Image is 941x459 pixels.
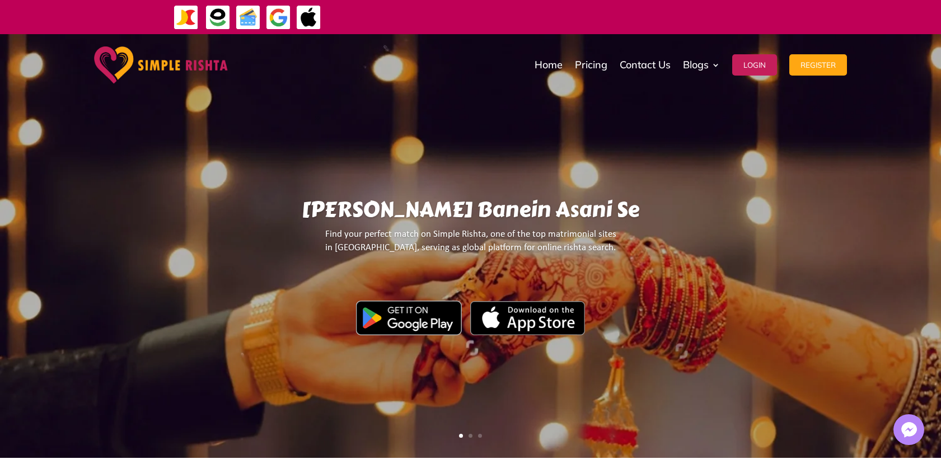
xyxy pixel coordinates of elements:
[469,434,472,438] a: 2
[123,197,818,228] h1: [PERSON_NAME] Banein Asani Se
[789,37,847,93] a: Register
[535,37,563,93] a: Home
[478,434,482,438] a: 3
[541,7,566,26] strong: ایزی پیسہ
[459,434,463,438] a: 1
[683,37,720,93] a: Blogs
[575,37,607,93] a: Pricing
[898,419,920,441] img: Messenger
[205,5,231,30] img: EasyPaisa-icon
[236,5,261,30] img: Credit Cards
[789,54,847,76] button: Register
[620,37,671,93] a: Contact Us
[356,301,462,335] img: Google Play
[355,10,839,24] div: ایپ میں پیمنٹ صرف گوگل پے اور ایپل پے کے ذریعے ممکن ہے۔ ، یا کریڈٹ کارڈ کے ذریعے ویب سائٹ پر ہوگی۔
[266,5,291,30] img: GooglePay-icon
[569,7,592,26] strong: جاز کیش
[732,54,777,76] button: Login
[123,228,818,264] p: Find your perfect match on Simple Rishta, one of the top matrimonial sites in [GEOGRAPHIC_DATA], ...
[296,5,321,30] img: ApplePay-icon
[174,5,199,30] img: JazzCash-icon
[732,37,777,93] a: Login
